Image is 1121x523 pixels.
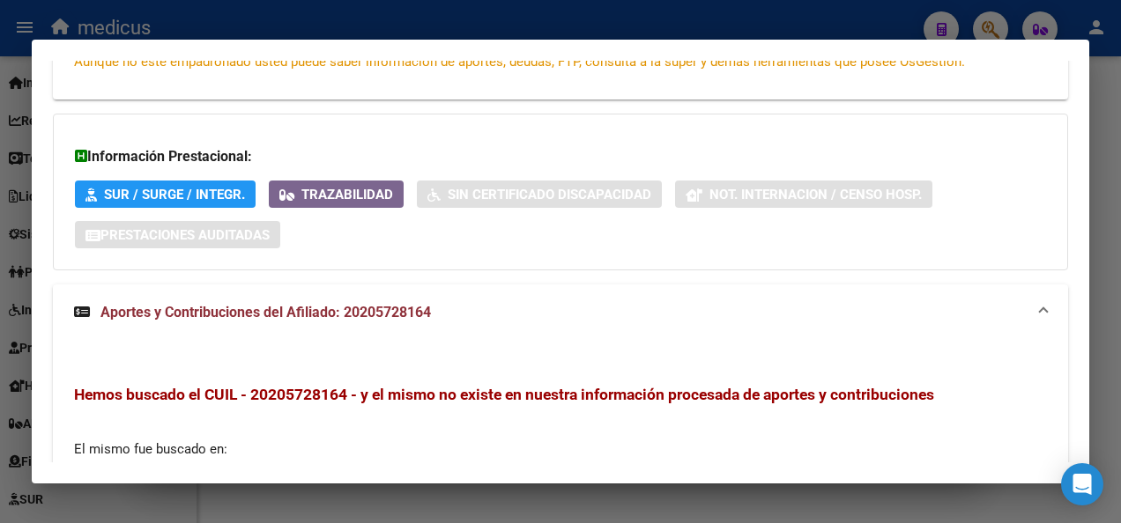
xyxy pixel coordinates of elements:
button: SUR / SURGE / INTEGR. [75,180,256,208]
span: Trazabilidad [301,187,393,203]
span: Prestaciones Auditadas [100,227,270,243]
span: Hemos buscado el CUIL - 20205728164 - y el mismo no existe en nuestra información procesada de ap... [74,386,934,403]
button: Prestaciones Auditadas [75,221,280,248]
mat-expansion-panel-header: Aportes y Contribuciones del Afiliado: 20205728164 [53,284,1068,341]
div: Open Intercom Messenger [1061,463,1103,505]
button: Not. Internacion / Censo Hosp. [675,180,932,208]
span: Not. Internacion / Censo Hosp. [709,187,922,203]
span: Aportes y Contribuciones del Afiliado: 20205728164 [100,304,431,320]
span: Aunque no esté empadronado usted puede saber información de aportes, deudas, FTP, consulta a la s... [74,54,965,70]
button: Sin Certificado Discapacidad [417,180,662,208]
span: Sin Certificado Discapacidad [448,187,651,203]
button: Trazabilidad [269,180,404,208]
span: SUR / SURGE / INTEGR. [104,187,245,203]
h3: Información Prestacional: [75,146,1046,167]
